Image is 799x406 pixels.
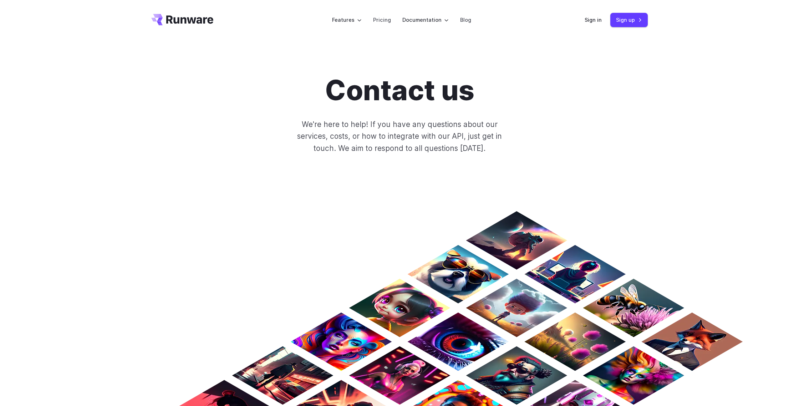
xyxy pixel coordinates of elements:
[373,16,391,24] a: Pricing
[325,74,474,107] h1: Contact us
[585,16,602,24] a: Sign in
[151,14,213,25] a: Go to /
[402,16,449,24] label: Documentation
[285,118,514,154] p: We're here to help! If you have any questions about our services, costs, or how to integrate with...
[332,16,362,24] label: Features
[460,16,471,24] a: Blog
[610,13,648,27] a: Sign up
